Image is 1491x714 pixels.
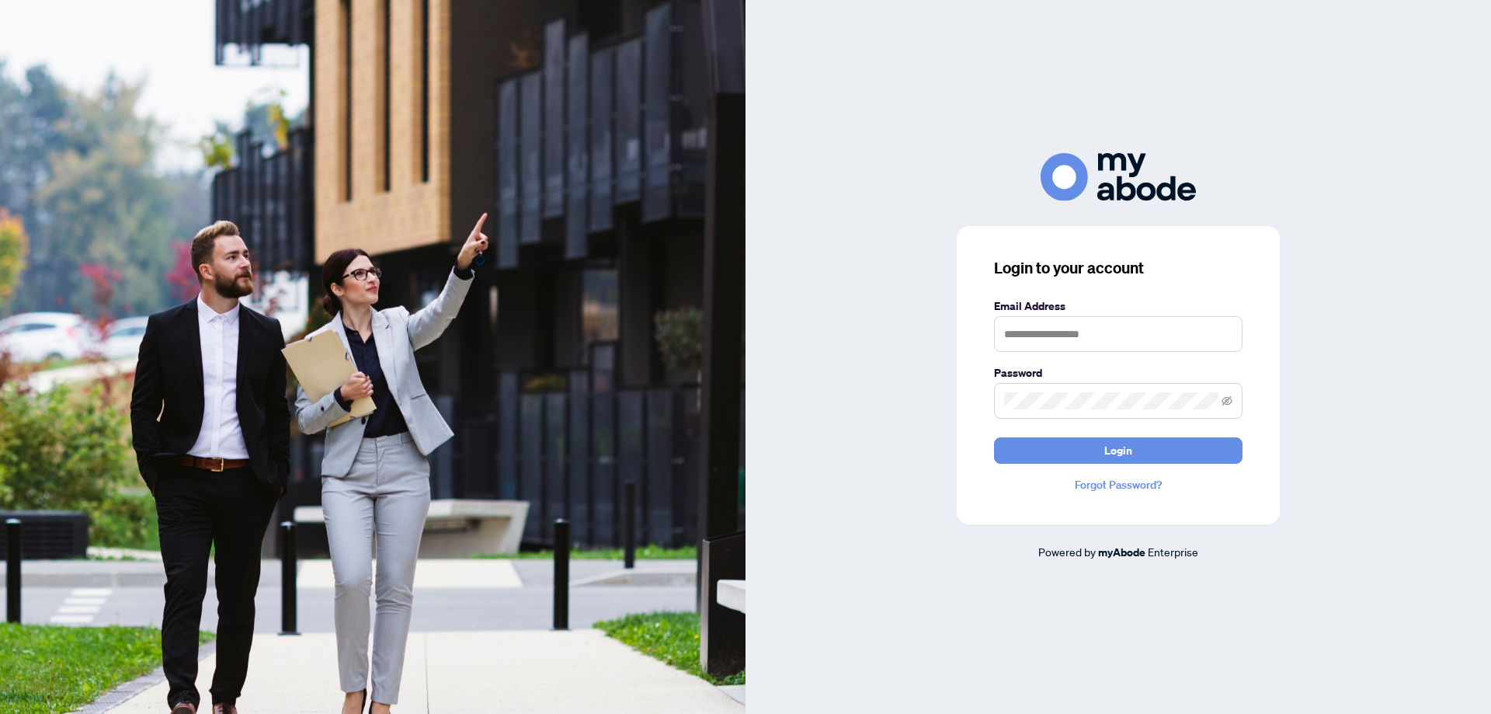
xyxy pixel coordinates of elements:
[994,437,1242,464] button: Login
[994,298,1242,315] label: Email Address
[994,364,1242,381] label: Password
[994,476,1242,493] a: Forgot Password?
[1038,545,1096,559] span: Powered by
[1104,438,1132,463] span: Login
[1041,153,1196,200] img: ma-logo
[1222,395,1232,406] span: eye-invisible
[1098,544,1145,561] a: myAbode
[1148,545,1198,559] span: Enterprise
[994,257,1242,279] h3: Login to your account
